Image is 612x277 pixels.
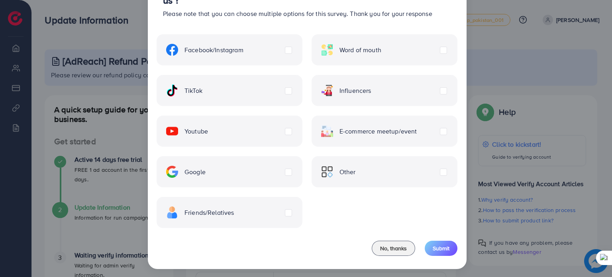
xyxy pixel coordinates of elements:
button: Submit [425,241,457,256]
span: Other [339,167,356,177]
img: ic-youtube.715a0ca2.svg [166,125,178,137]
img: ic-google.5bdd9b68.svg [166,166,178,178]
span: Friends/Relatives [184,208,234,217]
span: Submit [433,244,449,252]
span: Word of mouth [339,45,381,55]
img: ic-influencers.a620ad43.svg [321,84,333,96]
p: Please note that you can choose multiple options for this survey. Thank you for your response [163,9,438,18]
img: ic-facebook.134605ef.svg [166,44,178,56]
img: ic-other.99c3e012.svg [321,166,333,178]
img: ic-ecommerce.d1fa3848.svg [321,125,333,137]
span: No, thanks [380,244,407,252]
span: Youtube [184,127,208,136]
span: Influencers [339,86,371,95]
span: E-commerce meetup/event [339,127,417,136]
span: TikTok [184,86,202,95]
span: Facebook/Instagram [184,45,243,55]
button: No, thanks [372,241,415,256]
img: ic-tiktok.4b20a09a.svg [166,84,178,96]
img: ic-freind.8e9a9d08.svg [166,206,178,218]
span: Google [184,167,206,177]
img: ic-word-of-mouth.a439123d.svg [321,44,333,56]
